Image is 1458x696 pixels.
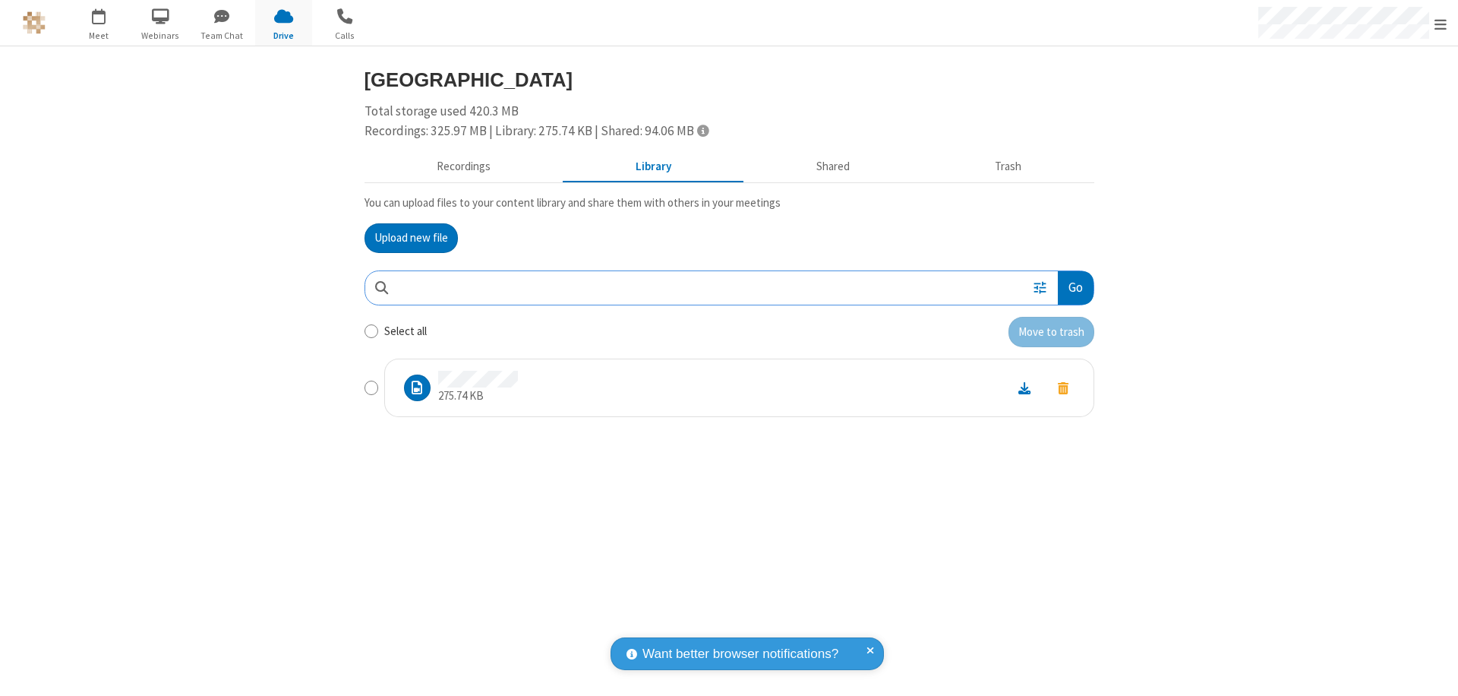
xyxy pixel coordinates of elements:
[71,29,128,43] span: Meet
[364,102,1094,141] div: Total storage used 420.3 MB
[364,153,563,182] button: Recorded meetings
[255,29,312,43] span: Drive
[642,644,838,664] span: Want better browser notifications?
[1008,317,1094,347] button: Move to trash
[1058,271,1093,305] button: Go
[923,153,1094,182] button: Trash
[194,29,251,43] span: Team Chat
[1044,378,1082,398] button: Move to trash
[1420,656,1447,685] iframe: Chat
[23,11,46,34] img: QA Selenium DO NOT DELETE OR CHANGE
[317,29,374,43] span: Calls
[697,124,708,137] span: Totals displayed include files that have been moved to the trash.
[364,195,1094,212] p: You can upload files to your content library and share them with others in your meetings
[1005,379,1044,397] a: Download file
[364,69,1094,90] h3: [GEOGRAPHIC_DATA]
[744,153,923,182] button: Shared during meetings
[563,153,744,182] button: Content library
[364,122,1094,141] div: Recordings: 325.97 MB | Library: 275.74 KB | Shared: 94.06 MB
[384,323,427,340] label: Select all
[364,223,458,254] button: Upload new file
[438,388,518,405] p: 275.74 KB
[132,29,189,43] span: Webinars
